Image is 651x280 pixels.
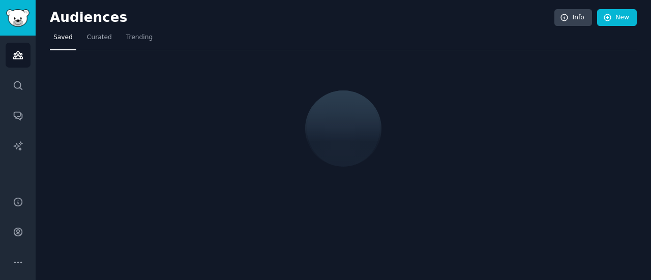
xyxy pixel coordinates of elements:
a: Curated [83,29,115,50]
h2: Audiences [50,10,554,26]
a: New [597,9,637,26]
a: Trending [123,29,156,50]
span: Trending [126,33,153,42]
img: GummySearch logo [6,9,29,27]
a: Info [554,9,592,26]
a: Saved [50,29,76,50]
span: Curated [87,33,112,42]
span: Saved [53,33,73,42]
